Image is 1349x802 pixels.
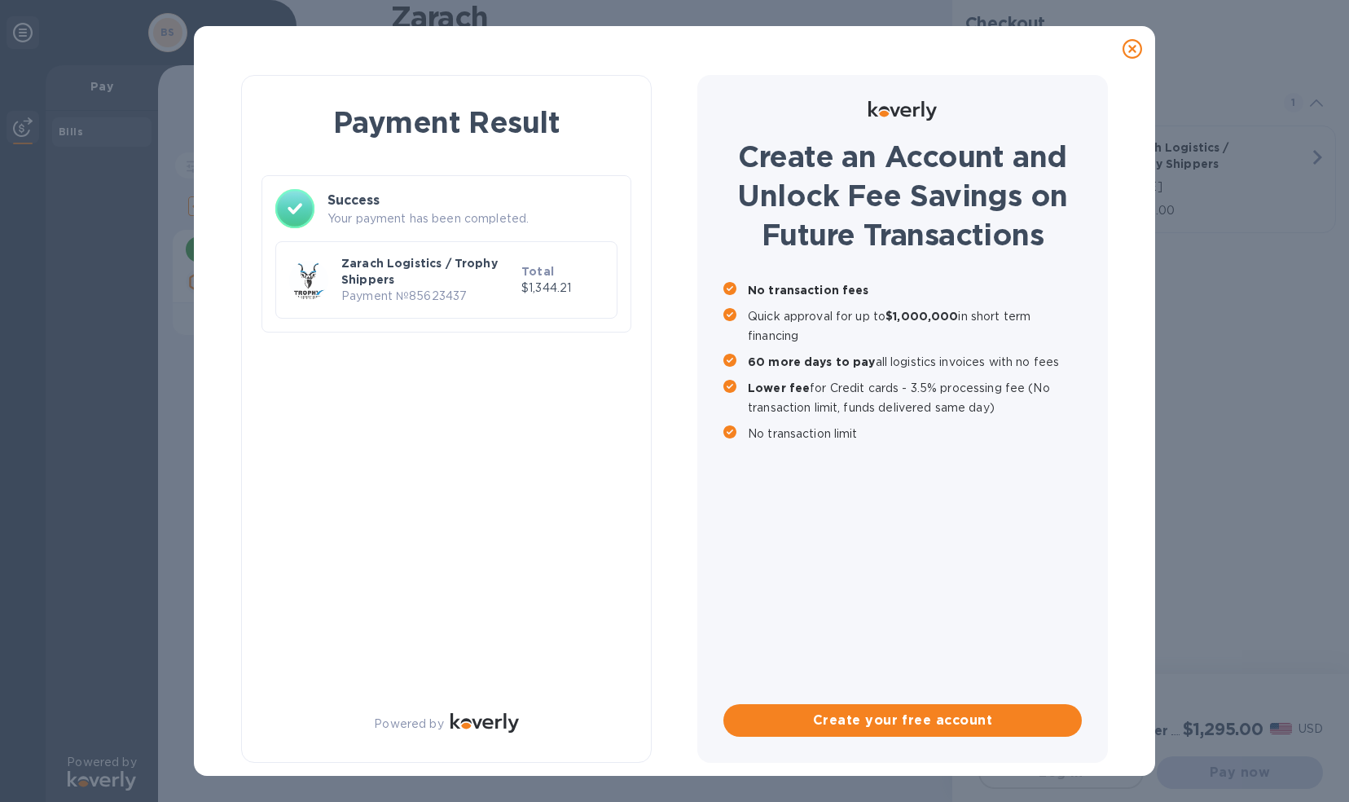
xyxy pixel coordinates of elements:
h1: Create an Account and Unlock Fee Savings on Future Transactions [723,137,1082,254]
b: Total [521,265,554,278]
p: Zarach Logistics / Trophy Shippers [341,255,515,288]
p: Quick approval for up to in short term financing [748,306,1082,346]
p: Payment № 85623437 [341,288,515,305]
span: Create your free account [736,711,1069,730]
h1: Payment Result [268,102,625,143]
b: Lower fee [748,381,810,394]
p: Powered by [374,716,443,733]
p: $1,344.21 [521,280,604,297]
p: for Credit cards - 3.5% processing fee (No transaction limit, funds delivered same day) [748,378,1082,417]
b: No transaction fees [748,284,869,297]
button: Create your free account [723,704,1082,737]
img: Logo [868,101,937,121]
p: all logistics invoices with no fees [748,352,1082,372]
img: Logo [450,713,519,733]
b: 60 more days to pay [748,355,876,368]
p: Your payment has been completed. [327,210,617,227]
p: No transaction limit [748,424,1082,443]
b: $1,000,000 [885,310,958,323]
h3: Success [327,191,617,210]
